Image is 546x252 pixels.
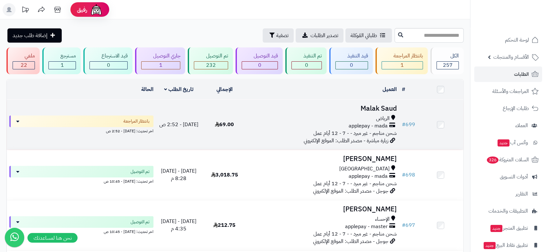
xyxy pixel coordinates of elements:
span: [DATE] - [DATE] 4:35 م [161,217,196,233]
span: 0 [258,61,261,69]
span: 232 [206,61,216,69]
span: جديد [498,139,509,146]
div: 1 [49,62,76,69]
div: قيد التوصيل [242,52,278,60]
a: الإجمالي [216,86,233,93]
a: قيد الاسترجاع 0 [82,47,134,74]
span: طلبات الإرجاع [503,104,529,113]
span: تم التوصيل [131,168,150,175]
span: 3,018.75 [211,171,238,179]
button: تصفية [263,28,294,43]
span: زيارة مباشرة - مصدر الطلب: الموقع الإلكتروني [304,137,388,145]
span: 1 [159,61,163,69]
span: طلباتي المُوكلة [351,32,377,39]
span: applepay - mada [349,122,388,130]
span: تصفية [276,32,289,39]
span: جوجل - مصدر الطلب: الموقع الإلكتروني [313,237,388,245]
span: 0 [350,61,353,69]
a: تم التوصيل 232 [186,47,234,74]
span: [DATE] - 2:52 ص [159,121,198,128]
div: مسترجع [48,52,76,60]
a: ملغي 22 [5,47,41,74]
div: اخر تحديث: [DATE] - 10:45 ص [9,177,153,184]
a: طلبات الإرجاع [474,101,542,116]
span: # [402,171,405,179]
span: [GEOGRAPHIC_DATA] [339,165,390,173]
a: الطلبات [474,66,542,82]
span: تطبيق نقاط البيع [483,241,528,250]
div: 22 [13,62,35,69]
a: قيد التوصيل 0 [234,47,284,74]
span: الإحساء [375,216,390,223]
span: 0 [305,61,308,69]
span: 326 [487,156,499,164]
a: طلباتي المُوكلة [345,28,392,43]
span: الطلبات [514,70,529,79]
a: بانتظار المراجعة 1 [374,47,429,74]
span: 1 [61,61,64,69]
span: تطبيق المتجر [490,224,528,233]
h3: [PERSON_NAME] [250,206,397,213]
span: [DATE] - [DATE] 8:28 م [161,167,196,182]
span: أدوات التسويق [500,172,528,181]
div: قيد التنفيذ [335,52,368,60]
span: الرياض [376,115,390,122]
div: 0 [336,62,368,69]
span: شحن مناجم - غير مبرد - - 7 - 12 أيام عمل [313,129,397,137]
a: الحالة [141,86,153,93]
a: #697 [402,221,415,229]
div: تم التنفيذ [291,52,322,60]
span: الأقسام والمنتجات [493,53,529,62]
span: العملاء [515,121,528,130]
a: تحديثات المنصة [17,3,33,18]
span: جديد [484,242,496,249]
span: السلات المتروكة [486,155,529,164]
div: 0 [242,62,278,69]
span: رفيق [77,6,87,14]
div: 232 [194,62,227,69]
div: 1 [142,62,180,69]
div: اخر تحديث: [DATE] - 10:45 ص [9,228,153,235]
span: 69.00 [215,121,234,128]
div: 1 [382,62,423,69]
a: #699 [402,121,415,128]
a: الكل257 [429,47,465,74]
a: إضافة طلب جديد [7,28,62,43]
div: الكل [436,52,459,60]
a: #698 [402,171,415,179]
span: المراجعات والأسئلة [492,87,529,96]
img: logo-2.png [502,18,540,32]
a: العميل [383,86,397,93]
h3: [PERSON_NAME] [250,155,397,163]
div: بانتظار المراجعة [382,52,423,60]
span: applepay - master [345,223,388,230]
span: 257 [443,61,452,69]
h3: Malak Saud [250,105,397,112]
span: جديد [490,225,502,232]
span: شحن مناجم - غير مبرد - - 7 - 12 أيام عمل [313,230,397,238]
a: تم التنفيذ 0 [284,47,328,74]
span: 0 [107,61,110,69]
div: 0 [292,62,321,69]
a: تصدير الطلبات [296,28,343,43]
a: مسترجع 1 [41,47,82,74]
span: 22 [21,61,27,69]
a: قيد التنفيذ 0 [328,47,374,74]
div: جاري التوصيل [141,52,180,60]
a: # [402,86,405,93]
span: applepay - mada [349,173,388,180]
span: التقارير [516,189,528,198]
span: بانتظار المراجعة [123,118,150,125]
span: لوحة التحكم [505,35,529,45]
a: لوحة التحكم [474,32,542,48]
a: جاري التوصيل 1 [134,47,186,74]
img: ai-face.png [90,3,103,16]
span: تصدير الطلبات [310,32,338,39]
span: شحن مناجم - غير مبرد - - 7 - 12 أيام عمل [313,180,397,187]
a: أدوات التسويق [474,169,542,185]
span: إضافة طلب جديد [13,32,47,39]
a: السلات المتروكة326 [474,152,542,167]
a: العملاء [474,118,542,133]
a: وآتس آبجديد [474,135,542,150]
div: اخر تحديث: [DATE] - 2:52 ص [9,127,153,134]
